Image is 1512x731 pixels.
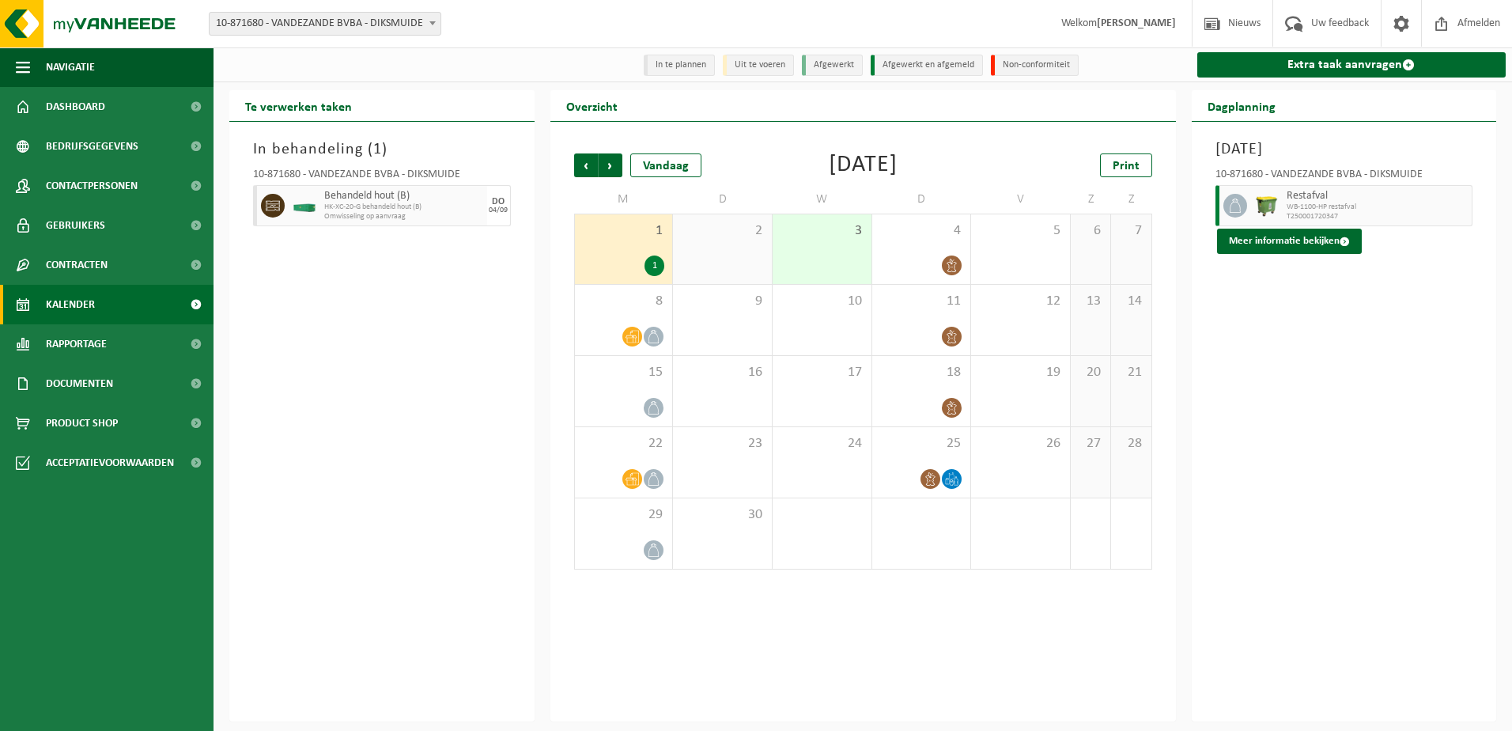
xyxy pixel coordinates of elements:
[681,506,764,524] span: 30
[293,200,316,212] img: HK-XC-20-GN-00
[829,153,898,177] div: [DATE]
[1079,435,1102,453] span: 27
[971,185,1071,214] td: V
[681,222,764,240] span: 2
[681,364,764,381] span: 16
[46,364,113,403] span: Documenten
[723,55,794,76] li: Uit te voeren
[46,403,118,443] span: Product Shop
[210,13,440,35] span: 10-871680 - VANDEZANDE BVBA - DIKSMUIDE
[46,87,105,127] span: Dashboard
[46,443,174,483] span: Acceptatievoorwaarden
[1192,90,1291,121] h2: Dagplanning
[574,185,674,214] td: M
[46,127,138,166] span: Bedrijfsgegevens
[1215,138,1473,161] h3: [DATE]
[802,55,863,76] li: Afgewerkt
[46,47,95,87] span: Navigatie
[781,364,864,381] span: 17
[1215,169,1473,185] div: 10-871680 - VANDEZANDE BVBA - DIKSMUIDE
[599,153,622,177] span: Volgende
[324,212,483,222] span: Omwisseling op aanvraag
[979,435,1062,453] span: 26
[872,185,972,214] td: D
[781,435,864,453] span: 24
[979,293,1062,310] span: 12
[550,90,633,121] h2: Overzicht
[46,324,107,364] span: Rapportage
[46,166,138,206] span: Contactpersonen
[1079,364,1102,381] span: 20
[1113,160,1140,172] span: Print
[880,435,963,453] span: 25
[1197,52,1506,78] a: Extra taak aanvragen
[1287,212,1469,222] span: T250001720347
[324,190,483,203] span: Behandeld hout (B)
[644,55,715,76] li: In te plannen
[583,293,665,310] span: 8
[1217,229,1362,254] button: Meer informatie bekijken
[1287,203,1469,212] span: WB-1100-HP restafval
[324,203,483,212] span: HK-XC-20-G behandeld hout (B)
[1100,153,1152,177] a: Print
[1119,222,1143,240] span: 7
[373,142,382,157] span: 1
[1119,293,1143,310] span: 14
[781,293,864,310] span: 10
[1119,435,1143,453] span: 28
[583,506,665,524] span: 29
[583,364,665,381] span: 15
[979,364,1062,381] span: 19
[209,12,441,36] span: 10-871680 - VANDEZANDE BVBA - DIKSMUIDE
[1097,17,1176,29] strong: [PERSON_NAME]
[46,245,108,285] span: Contracten
[489,206,508,214] div: 04/09
[1255,194,1279,218] img: WB-1100-HPE-GN-50
[574,153,598,177] span: Vorige
[492,197,505,206] div: DO
[253,138,511,161] h3: In behandeling ( )
[979,222,1062,240] span: 5
[1287,190,1469,203] span: Restafval
[991,55,1079,76] li: Non-conformiteit
[880,293,963,310] span: 11
[773,185,872,214] td: W
[1079,293,1102,310] span: 13
[681,435,764,453] span: 23
[880,222,963,240] span: 4
[229,90,368,121] h2: Te verwerken taken
[880,364,963,381] span: 18
[583,435,665,453] span: 22
[46,206,105,245] span: Gebruikers
[871,55,983,76] li: Afgewerkt en afgemeld
[630,153,701,177] div: Vandaag
[644,256,664,276] div: 1
[1119,364,1143,381] span: 21
[1111,185,1151,214] td: Z
[1071,185,1111,214] td: Z
[681,293,764,310] span: 9
[583,222,665,240] span: 1
[1079,222,1102,240] span: 6
[253,169,511,185] div: 10-871680 - VANDEZANDE BVBA - DIKSMUIDE
[46,285,95,324] span: Kalender
[673,185,773,214] td: D
[781,222,864,240] span: 3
